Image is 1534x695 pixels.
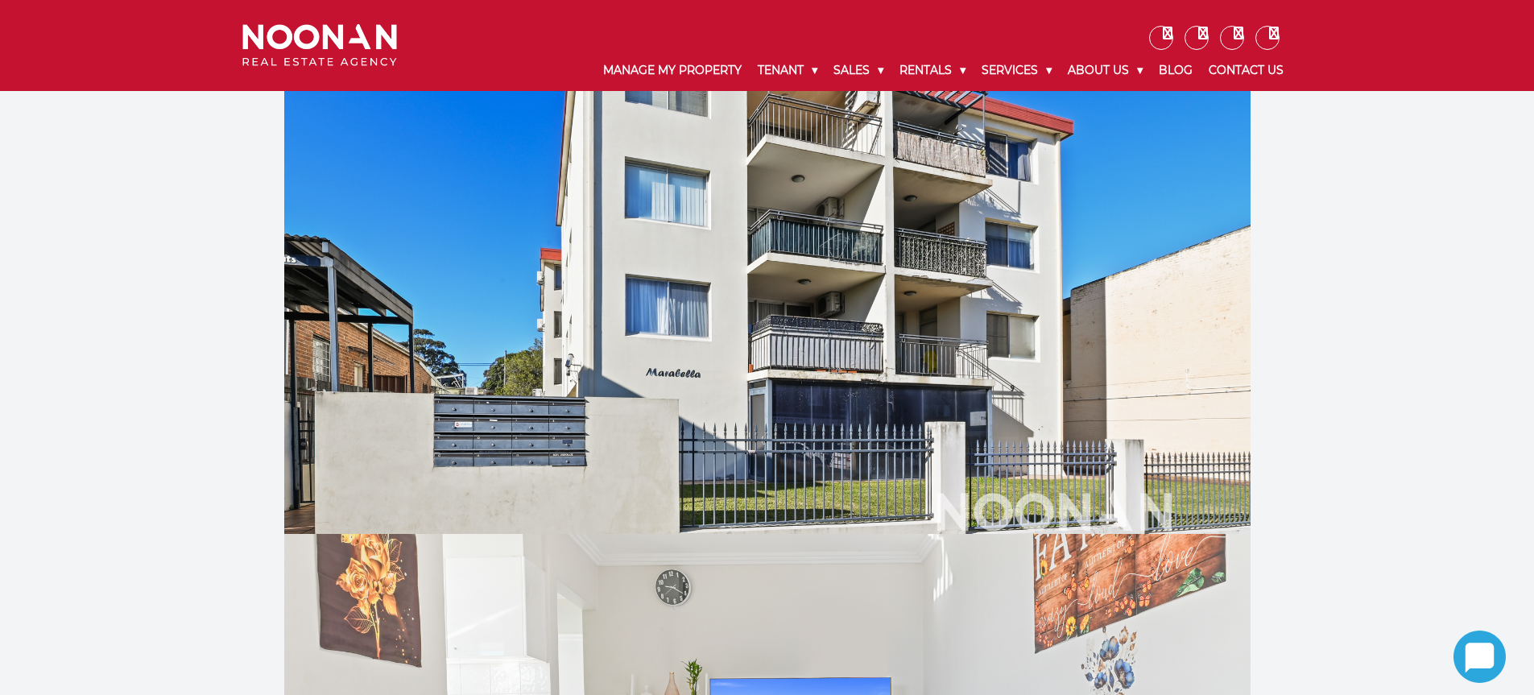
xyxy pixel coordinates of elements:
[1060,50,1151,91] a: About Us
[242,24,397,67] img: Noonan Real Estate Agency
[891,50,974,91] a: Rentals
[595,50,750,91] a: Manage My Property
[750,50,825,91] a: Tenant
[1151,50,1201,91] a: Blog
[974,50,1060,91] a: Services
[825,50,891,91] a: Sales
[1201,50,1292,91] a: Contact Us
